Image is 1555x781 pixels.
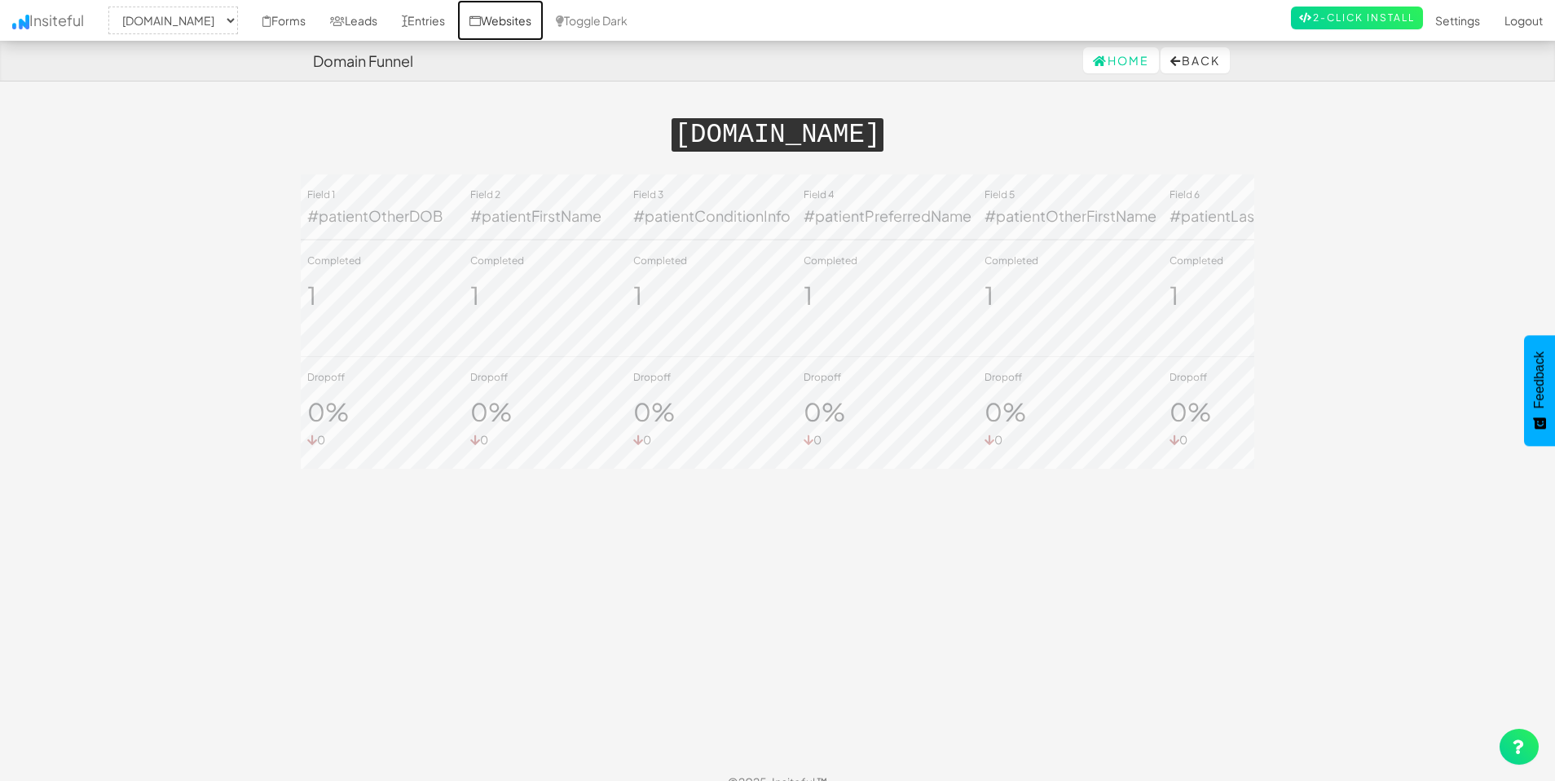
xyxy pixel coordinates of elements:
a: Home [1083,47,1159,73]
h4: Domain Funnel [313,53,413,69]
img: icon.png [12,15,29,29]
a: 2-Click Install [1291,7,1423,29]
kbd: [DOMAIN_NAME] [672,118,884,152]
button: Feedback - Show survey [1524,335,1555,446]
span: Feedback [1532,351,1547,408]
button: Back [1161,47,1230,73]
